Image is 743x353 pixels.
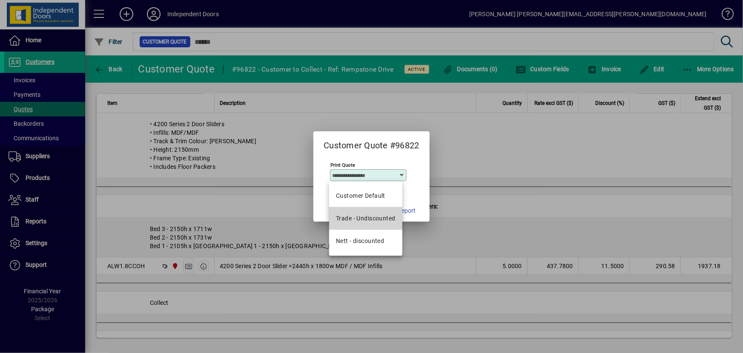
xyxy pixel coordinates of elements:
[336,237,384,246] div: Nett - discounted
[329,207,402,230] mat-option: Trade - Undiscounted
[330,162,355,168] mat-label: Print Quote
[336,214,396,223] div: Trade - Undiscounted
[313,131,429,152] h2: Customer Quote #96822
[329,230,402,252] mat-option: Nett - discounted
[336,191,385,200] span: Customer Default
